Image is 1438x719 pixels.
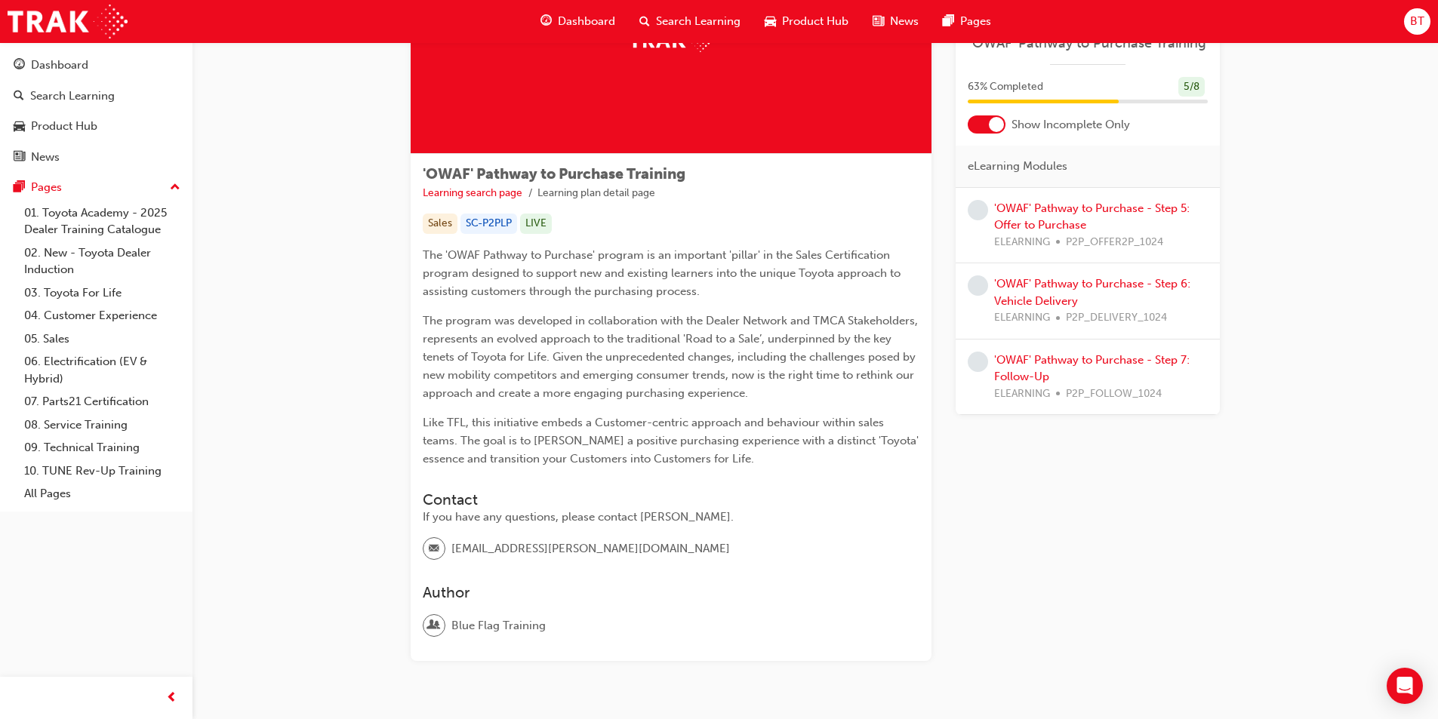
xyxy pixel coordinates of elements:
span: car-icon [765,12,776,31]
span: news-icon [873,12,884,31]
a: news-iconNews [861,6,931,37]
span: ELEARNING [994,309,1050,327]
a: Learning search page [423,186,522,199]
span: Product Hub [782,13,848,30]
a: 08. Service Training [18,413,186,437]
span: search-icon [14,90,24,103]
a: 09. Technical Training [18,436,186,459]
img: Trak [8,5,128,38]
span: [EMAIL_ADDRESS][PERSON_NAME][DOMAIN_NAME] [451,540,730,558]
div: Sales [423,214,457,234]
button: DashboardSearch LearningProduct HubNews [6,48,186,174]
span: Blue Flag Training [451,617,546,635]
span: The program was developed in collaboration with the Dealer Network and TMCA Stakeholders, represe... [423,314,921,400]
a: 03. Toyota For Life [18,281,186,305]
h3: Author [423,584,919,601]
div: Product Hub [31,118,97,135]
div: News [31,149,60,166]
span: 'OWAF' Pathway to Purchase Training [423,165,685,183]
span: guage-icon [14,59,25,72]
div: If you have any questions, please contact [PERSON_NAME]. [423,509,919,526]
div: Search Learning [30,88,115,105]
div: SC-P2PLP [460,214,517,234]
a: 'OWAF' Pathway to Purchase Training [968,35,1208,52]
span: learningRecordVerb_NONE-icon [968,200,988,220]
a: 'OWAF' Pathway to Purchase - Step 6: Vehicle Delivery [994,277,1190,308]
a: 'OWAF' Pathway to Purchase - Step 5: Offer to Purchase [994,201,1190,232]
h3: Contact [423,491,919,509]
a: News [6,143,186,171]
a: Dashboard [6,51,186,79]
span: news-icon [14,151,25,164]
a: All Pages [18,482,186,505]
li: Learning plan detail page [537,185,655,202]
span: 63 % Completed [968,78,1043,96]
a: car-iconProduct Hub [753,6,861,37]
a: 01. Toyota Academy - 2025 Dealer Training Catalogue [18,201,186,241]
span: News [890,13,919,30]
span: email-icon [429,539,439,559]
span: Like TFL, this initiative embeds a Customer-centric approach and behaviour within sales teams. Th... [423,416,922,466]
span: eLearning Modules [968,158,1067,175]
span: The 'OWAF Pathway to Purchase' program is an important 'pillar' in the Sales Certification progra... [423,248,904,298]
a: 10. TUNE Rev-Up Training [18,459,186,483]
span: ELEARNING [994,234,1050,251]
span: pages-icon [943,12,954,31]
span: Dashboard [558,13,615,30]
span: Show Incomplete Only [1012,116,1130,134]
a: search-iconSearch Learning [627,6,753,37]
span: P2P_FOLLOW_1024 [1066,386,1162,403]
button: BT [1404,8,1430,35]
span: prev-icon [166,689,177,708]
a: 02. New - Toyota Dealer Induction [18,241,186,281]
a: Product Hub [6,112,186,140]
span: car-icon [14,120,25,134]
a: 'OWAF' Pathway to Purchase - Step 7: Follow-Up [994,353,1190,384]
a: 04. Customer Experience [18,304,186,327]
span: learningRecordVerb_NONE-icon [968,275,988,296]
span: guage-icon [540,12,552,31]
a: Search Learning [6,82,186,110]
div: Pages [31,179,62,196]
a: 05. Sales [18,327,186,351]
a: 06. Electrification (EV & Hybrid) [18,350,186,390]
button: Pages [6,174,186,201]
div: Open Intercom Messenger [1387,668,1423,704]
span: learningRecordVerb_NONE-icon [968,352,988,372]
span: pages-icon [14,181,25,195]
div: 5 / 8 [1178,77,1205,97]
a: pages-iconPages [931,6,1003,37]
span: Pages [960,13,991,30]
span: user-icon [429,616,439,635]
a: 07. Parts21 Certification [18,390,186,413]
span: Search Learning [656,13,741,30]
span: search-icon [639,12,650,31]
span: ELEARNING [994,386,1050,403]
span: up-icon [170,178,180,198]
span: P2P_DELIVERY_1024 [1066,309,1167,327]
div: Dashboard [31,57,88,74]
div: LIVE [520,214,552,234]
span: P2P_OFFER2P_1024 [1066,234,1163,251]
span: BT [1410,13,1424,30]
a: guage-iconDashboard [528,6,627,37]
